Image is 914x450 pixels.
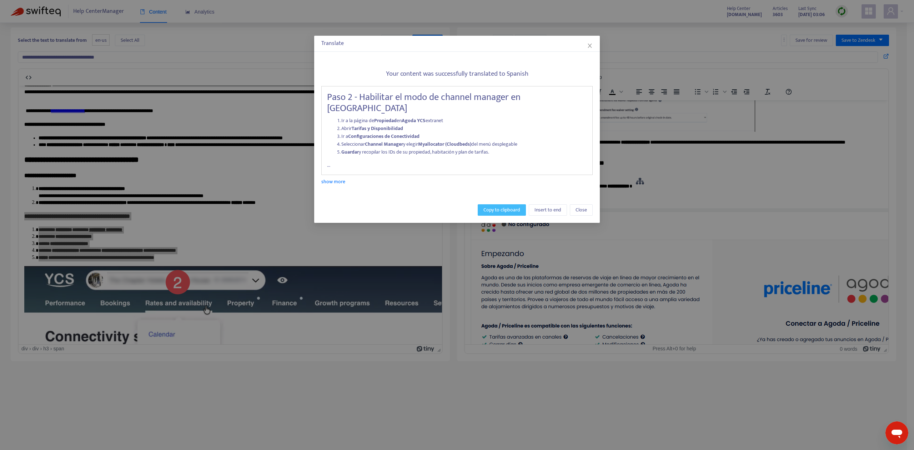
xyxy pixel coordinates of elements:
[402,116,426,125] strong: Agoda YCS
[402,116,443,125] a: extranet
[341,125,587,132] li: Abrir
[341,140,587,148] li: Seleccionar y elegir del menú desplegable
[418,140,471,148] strong: Myallocator (Cloudbeds)
[576,206,587,214] span: Close
[374,116,397,125] strong: Propiedad
[327,89,521,116] span: Paso 2 - Habilitar el modo de channel manager en [GEOGRAPHIC_DATA]
[365,140,403,148] strong: Channel Manager
[352,124,403,132] strong: Tarifas y Disponibilidad
[321,86,593,175] div: ...
[529,204,567,216] button: Insert to end
[885,421,908,444] iframe: Botón para iniciar la ventana de mensajería
[321,177,345,186] a: show more
[321,39,593,48] div: Translate
[341,132,587,140] li: Ir a
[348,132,420,140] strong: Configuraciones de Conectividad
[6,180,640,433] img: 41561858559899
[534,206,561,214] span: Insert to end
[341,148,359,156] strong: Guardar
[341,148,587,156] li: y recopilar los IDs de su propiedad, habitación y plan de tarifas.
[586,42,594,50] button: Close
[478,204,526,216] button: Copy to clipboard
[321,70,593,78] h5: Your content was successfully translated to Spanish
[587,43,593,49] span: close
[6,108,488,364] img: 38802848753307
[341,117,587,125] li: Ir a la página de en
[570,204,593,216] button: Close
[483,206,520,214] span: Copy to clipboard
